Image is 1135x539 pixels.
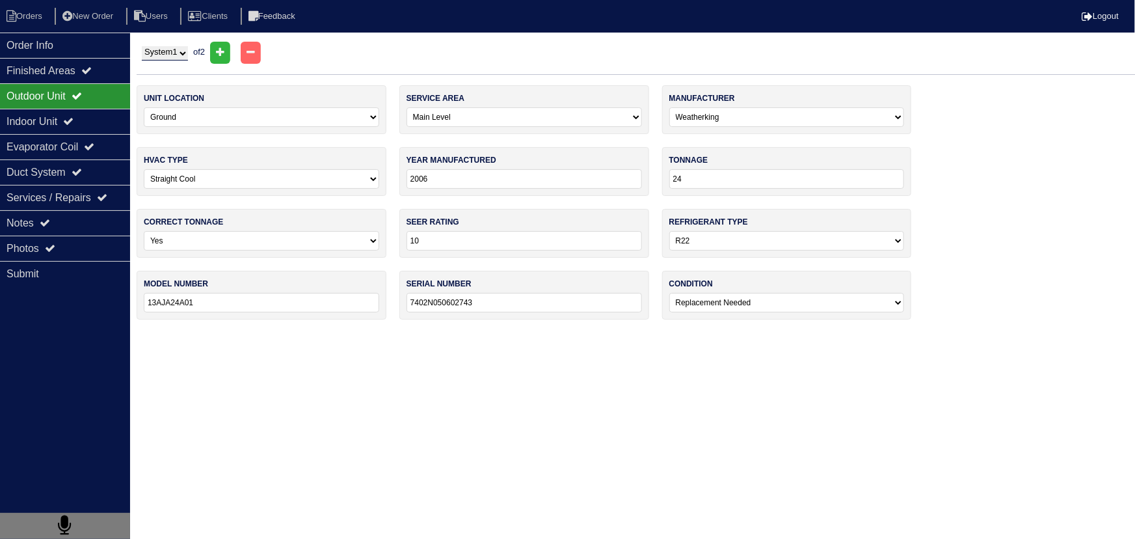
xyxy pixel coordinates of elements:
[144,92,204,104] label: unit location
[55,8,124,25] li: New Order
[407,216,459,228] label: seer rating
[144,278,208,290] label: model number
[180,8,238,25] li: Clients
[669,92,735,104] label: manufacturer
[55,11,124,21] a: New Order
[180,11,238,21] a: Clients
[137,42,1135,64] div: of 2
[669,154,708,166] label: tonnage
[407,278,472,290] label: serial number
[241,8,306,25] li: Feedback
[669,216,748,228] label: refrigerant type
[1082,11,1119,21] a: Logout
[407,154,496,166] label: year manufactured
[144,216,223,228] label: correct tonnage
[144,154,188,166] label: hvac type
[669,278,713,290] label: condition
[407,92,464,104] label: service area
[126,11,178,21] a: Users
[126,8,178,25] li: Users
